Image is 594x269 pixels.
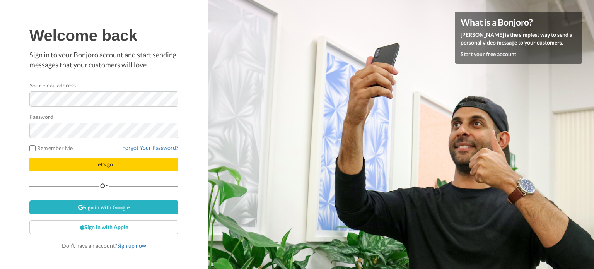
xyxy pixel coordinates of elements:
[461,31,577,46] p: [PERSON_NAME] is the simplest way to send a personal video message to your customers.
[29,145,36,151] input: Remember Me
[29,81,75,89] label: Your email address
[29,158,178,171] button: Let's go
[461,17,577,27] h4: What is a Bonjoro?
[62,242,146,249] span: Don’t have an account?
[29,27,178,44] h1: Welcome back
[461,51,516,57] a: Start your free account
[29,50,178,70] p: Sign in to your Bonjoro account and start sending messages that your customers will love.
[29,200,178,214] a: Sign in with Google
[95,161,113,168] span: Let's go
[29,144,73,152] label: Remember Me
[29,220,178,234] a: Sign in with Apple
[29,113,53,121] label: Password
[122,144,178,151] a: Forgot Your Password?
[117,242,146,249] a: Sign up now
[99,183,109,188] span: Or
